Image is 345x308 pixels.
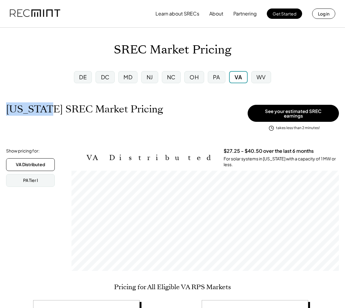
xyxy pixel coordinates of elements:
div: NC [167,73,176,81]
div: Show pricing for: [6,148,40,154]
button: Partnering [233,8,257,20]
div: PA Tier I [23,177,38,183]
div: WV [256,73,266,81]
div: VA [235,73,242,81]
div: VA Distributed [16,162,45,168]
img: recmint-logotype%403x.png [10,3,60,24]
button: About [209,8,223,20]
div: For solar systems in [US_STATE] with a capacity of 1 MW or less. [224,156,339,168]
button: Get Started [267,9,302,19]
h2: Pricing for All Eligible VA RPS Markets [114,283,231,291]
div: MD [124,73,132,81]
div: takes less than 2 minutes! [276,125,320,131]
h1: SREC Market Pricing [114,43,231,57]
div: DC [101,73,110,81]
h2: VA Distributed [87,153,214,162]
h3: $27.25 - $40.50 over the last 6 months [224,148,314,154]
div: DE [79,73,87,81]
button: See your estimated SREC earnings [248,105,339,122]
div: PA [213,73,220,81]
h1: [US_STATE] SREC Market Pricing [6,103,163,115]
button: Learn about SRECs [155,8,199,20]
button: Log in [312,9,335,19]
div: OH [190,73,199,81]
div: NJ [147,73,153,81]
